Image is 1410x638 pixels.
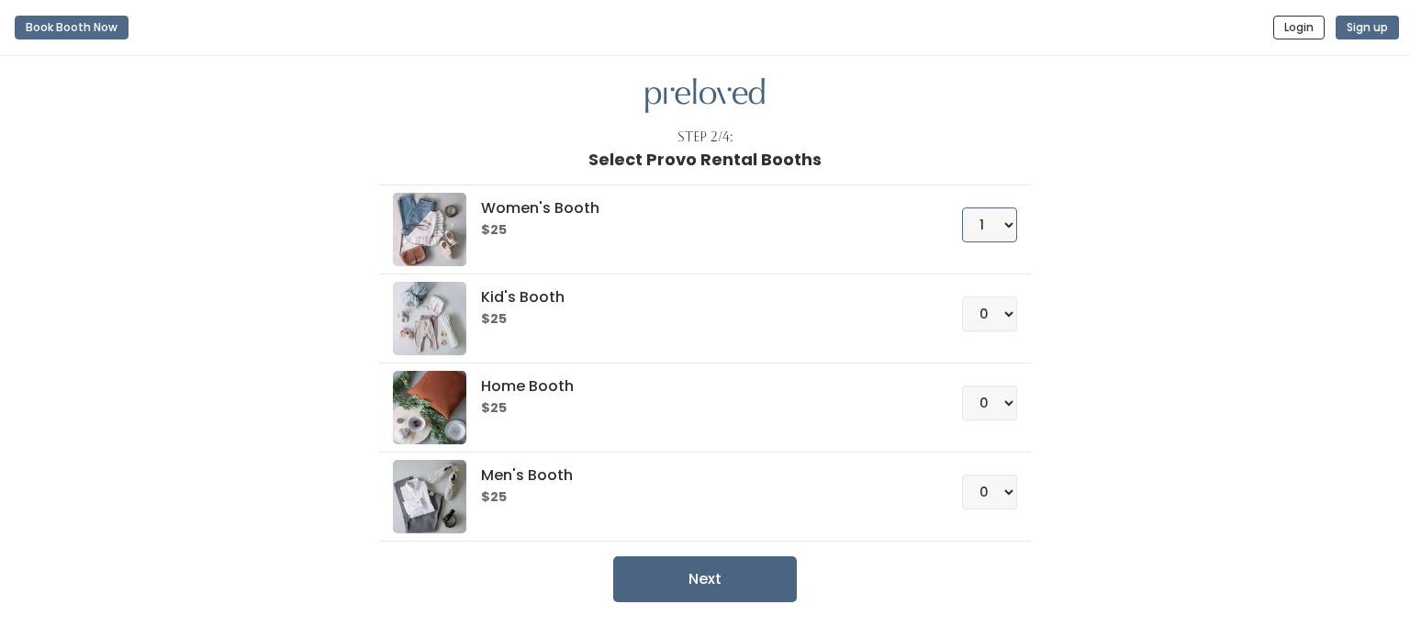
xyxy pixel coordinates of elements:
img: preloved logo [393,193,466,266]
img: preloved logo [393,371,466,444]
button: Book Booth Now [15,16,129,39]
h5: Home Booth [481,378,917,395]
h6: $25 [481,401,917,416]
img: preloved logo [393,460,466,533]
div: Step 2/4: [677,128,733,147]
h6: $25 [481,223,917,238]
h1: Select Provo Rental Booths [588,151,822,169]
h5: Women's Booth [481,200,917,217]
h6: $25 [481,490,917,505]
button: Next [613,556,797,602]
img: preloved logo [393,282,466,355]
button: Sign up [1336,16,1399,39]
a: Book Booth Now [15,7,129,48]
h6: $25 [481,312,917,327]
button: Login [1273,16,1325,39]
h5: Men's Booth [481,467,917,484]
h5: Kid's Booth [481,289,917,306]
img: preloved logo [645,78,765,114]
